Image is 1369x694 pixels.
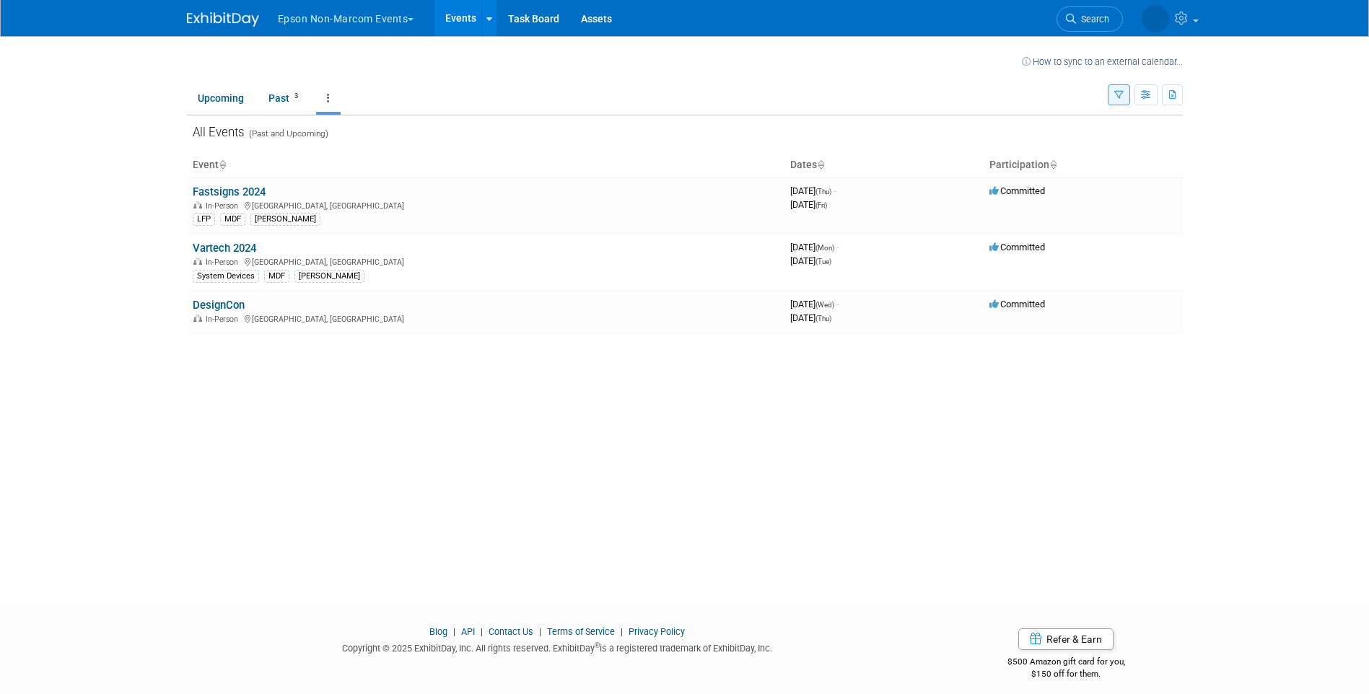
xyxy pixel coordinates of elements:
[461,626,475,637] a: API
[1022,56,1183,67] a: How to sync to an external calendar...
[989,242,1045,252] span: Committed
[984,153,1183,177] th: Participation
[950,668,1183,680] div: $150 off for them.
[950,646,1183,680] div: $500 Amazon gift card for you,
[193,242,256,255] a: Vartech 2024
[595,641,600,649] sup: ®
[617,626,626,637] span: |
[429,626,447,637] a: Blog
[264,270,289,283] div: MDF
[629,626,685,637] a: Privacy Policy
[836,299,839,309] span: -
[815,258,831,265] span: (Tue)
[193,213,215,226] div: LFP
[193,299,245,312] a: DesignCon
[1049,159,1057,170] a: Sort by Participation Type
[989,185,1045,196] span: Committed
[187,638,929,655] div: Copyright © 2025 ExhibitDay, Inc. All rights reserved. ExhibitDay is a registered trademark of Ex...
[477,626,486,637] span: |
[790,199,827,210] span: [DATE]
[193,315,202,322] img: In-Person Event
[193,255,779,267] div: [GEOGRAPHIC_DATA], [GEOGRAPHIC_DATA]
[547,626,615,637] a: Terms of Service
[193,312,779,324] div: [GEOGRAPHIC_DATA], [GEOGRAPHIC_DATA]
[1018,628,1114,650] a: Refer & Earn
[294,270,364,283] div: [PERSON_NAME]
[187,153,784,177] th: Event
[1142,5,1169,32] img: Derek Mills
[836,242,839,252] span: -
[790,242,839,252] span: [DATE]
[219,159,226,170] a: Sort by Event Name
[815,244,834,252] span: (Mon)
[187,115,1183,144] div: All Events
[245,128,328,139] span: (Past and Upcoming)
[790,255,831,266] span: [DATE]
[193,258,202,265] img: In-Person Event
[834,185,836,196] span: -
[450,626,459,637] span: |
[193,270,259,283] div: System Devices
[1076,14,1109,25] span: Search
[193,201,202,208] img: In-Person Event
[815,188,831,196] span: (Thu)
[258,84,313,112] a: Past3
[206,201,242,211] span: In-Person
[250,213,320,226] div: [PERSON_NAME]
[187,12,259,27] img: ExhibitDay
[815,315,831,322] span: (Thu)
[815,201,827,209] span: (Fri)
[790,185,836,196] span: [DATE]
[790,299,839,309] span: [DATE]
[784,153,984,177] th: Dates
[206,258,242,267] span: In-Person
[290,91,302,102] span: 3
[790,312,831,323] span: [DATE]
[187,84,255,112] a: Upcoming
[535,626,545,637] span: |
[193,199,779,211] div: [GEOGRAPHIC_DATA], [GEOGRAPHIC_DATA]
[489,626,533,637] a: Contact Us
[220,213,245,226] div: MDF
[817,159,824,170] a: Sort by Start Date
[815,301,834,309] span: (Wed)
[193,185,266,198] a: Fastsigns 2024
[1057,6,1123,32] a: Search
[989,299,1045,309] span: Committed
[206,315,242,324] span: In-Person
